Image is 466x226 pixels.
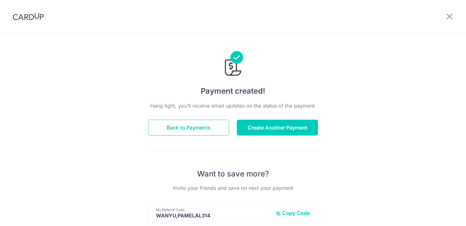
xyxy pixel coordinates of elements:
h4: Payment created! [148,85,318,97]
p: WANYU,PAMELAL314 [156,212,271,219]
img: CardUp [13,13,44,20]
button: Back to Payments [148,120,229,136]
p: Invite your friends and save on next your payment [148,184,318,192]
button: Copy Code [276,210,310,216]
button: Create Another Payment [237,120,318,136]
p: My Referral Code [156,207,271,212]
p: Hang tight, you’ll receive email updates on the status of the payment. [148,102,318,110]
img: Payments [223,51,243,78]
p: Want to save more? [148,169,318,179]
